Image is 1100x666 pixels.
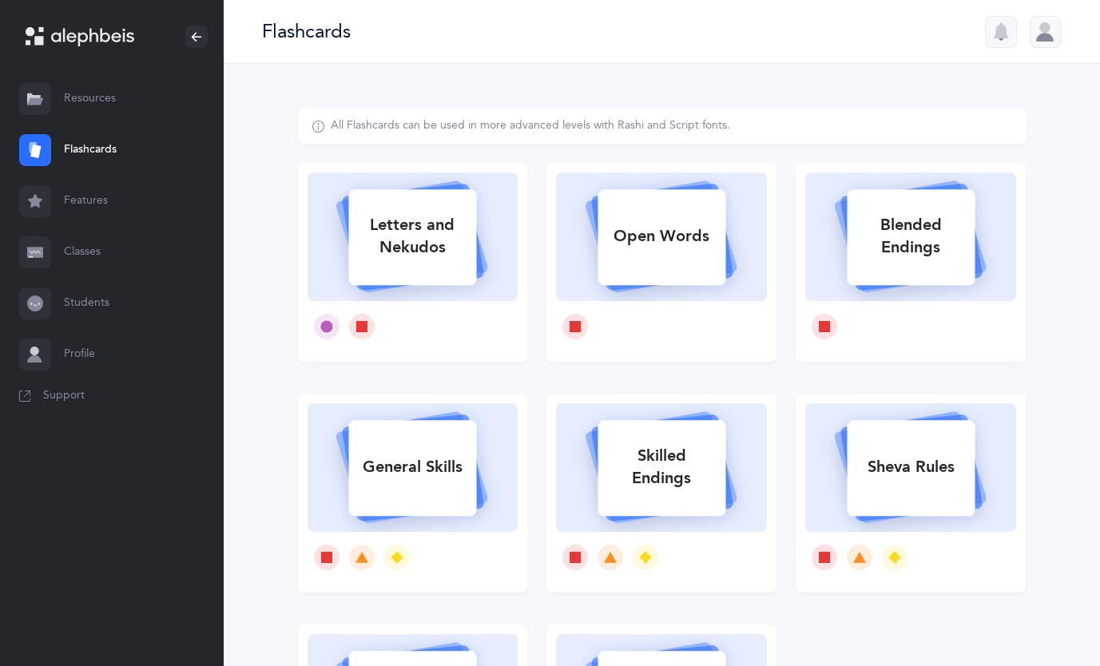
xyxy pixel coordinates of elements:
[348,446,476,488] div: General Skills
[847,446,975,488] div: Sheva Rules
[262,18,351,45] div: Flashcards
[348,204,476,268] div: Letters and Nekudos
[847,204,975,268] div: Blended Endings
[598,216,725,257] div: Open Words
[1020,586,1081,647] iframe: Drift Widget Chat Controller
[331,118,730,134] div: All Flashcards can be used in more advanced levels with Rashi and Script fonts.
[598,435,725,499] div: Skilled Endings
[43,388,85,404] span: Support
